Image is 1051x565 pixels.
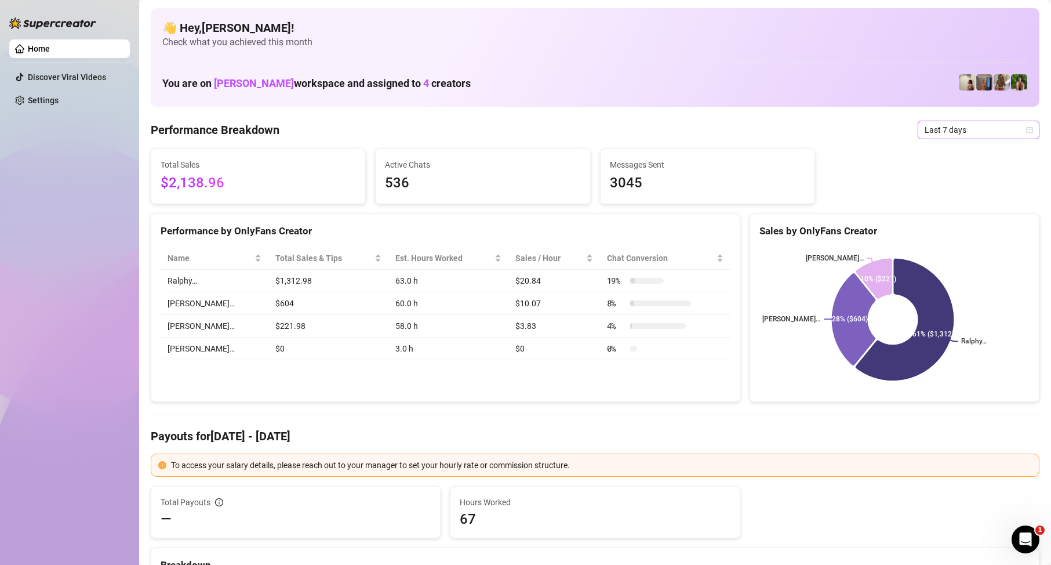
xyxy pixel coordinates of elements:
span: 4 % [607,320,625,332]
span: — [161,510,172,528]
div: Performance by OnlyFans Creator [161,223,730,239]
span: Hours Worked [460,496,730,509]
span: Total Sales & Tips [275,252,372,265]
img: logo-BBDzfeDw.svg [9,17,96,29]
td: $0 [268,338,388,360]
span: exclamation-circle [158,461,166,469]
td: $221.98 [268,315,388,338]
th: Total Sales & Tips [268,247,388,270]
span: 67 [460,510,730,528]
span: 3045 [610,172,805,194]
h4: Performance Breakdown [151,122,279,138]
text: Ralphy… [961,338,987,346]
span: info-circle [215,498,223,506]
td: 3.0 h [388,338,509,360]
span: Messages Sent [610,158,805,171]
img: Nathaniel [994,74,1010,90]
span: Total Sales [161,158,356,171]
td: $3.83 [508,315,599,338]
td: $0 [508,338,599,360]
td: [PERSON_NAME]… [161,338,268,360]
span: Sales / Hour [515,252,583,265]
span: Check what you achieved this month [162,36,1028,49]
th: Sales / Hour [508,247,599,270]
h1: You are on workspace and assigned to creators [162,77,471,90]
img: Wayne [976,74,992,90]
th: Name [161,247,268,270]
span: 1 [1035,526,1045,535]
td: $604 [268,292,388,315]
text: [PERSON_NAME]… [762,316,820,324]
img: Ralphy [959,74,975,90]
h4: 👋 Hey, [PERSON_NAME] ! [162,20,1028,36]
a: Settings [28,96,59,105]
td: $20.84 [508,270,599,292]
div: Sales by OnlyFans Creator [759,223,1030,239]
span: 0 % [607,342,625,355]
span: Total Payouts [161,496,210,509]
div: Est. Hours Worked [395,252,493,265]
span: [PERSON_NAME] [214,77,294,89]
span: 19 % [607,274,625,287]
div: To access your salary details, please reach out to your manager to set your hourly rate or commis... [171,459,1032,472]
span: $2,138.96 [161,172,356,194]
span: 4 [423,77,429,89]
span: 8 % [607,297,625,310]
a: Home [28,44,50,53]
td: 60.0 h [388,292,509,315]
td: Ralphy… [161,270,268,292]
td: [PERSON_NAME]… [161,315,268,338]
a: Discover Viral Videos [28,73,106,82]
td: $1,312.98 [268,270,388,292]
span: Name [168,252,252,265]
td: 63.0 h [388,270,509,292]
span: Active Chats [385,158,580,171]
td: [PERSON_NAME]… [161,292,268,315]
text: [PERSON_NAME]… [806,255,864,263]
span: Chat Conversion [607,252,714,265]
img: Nathaniel [1011,74,1027,90]
span: Last 7 days [925,121,1032,139]
td: $10.07 [508,292,599,315]
span: calendar [1026,126,1033,133]
iframe: Intercom live chat [1012,526,1039,553]
span: 536 [385,172,580,194]
h4: Payouts for [DATE] - [DATE] [151,428,1039,444]
th: Chat Conversion [600,247,730,270]
td: 58.0 h [388,315,509,338]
